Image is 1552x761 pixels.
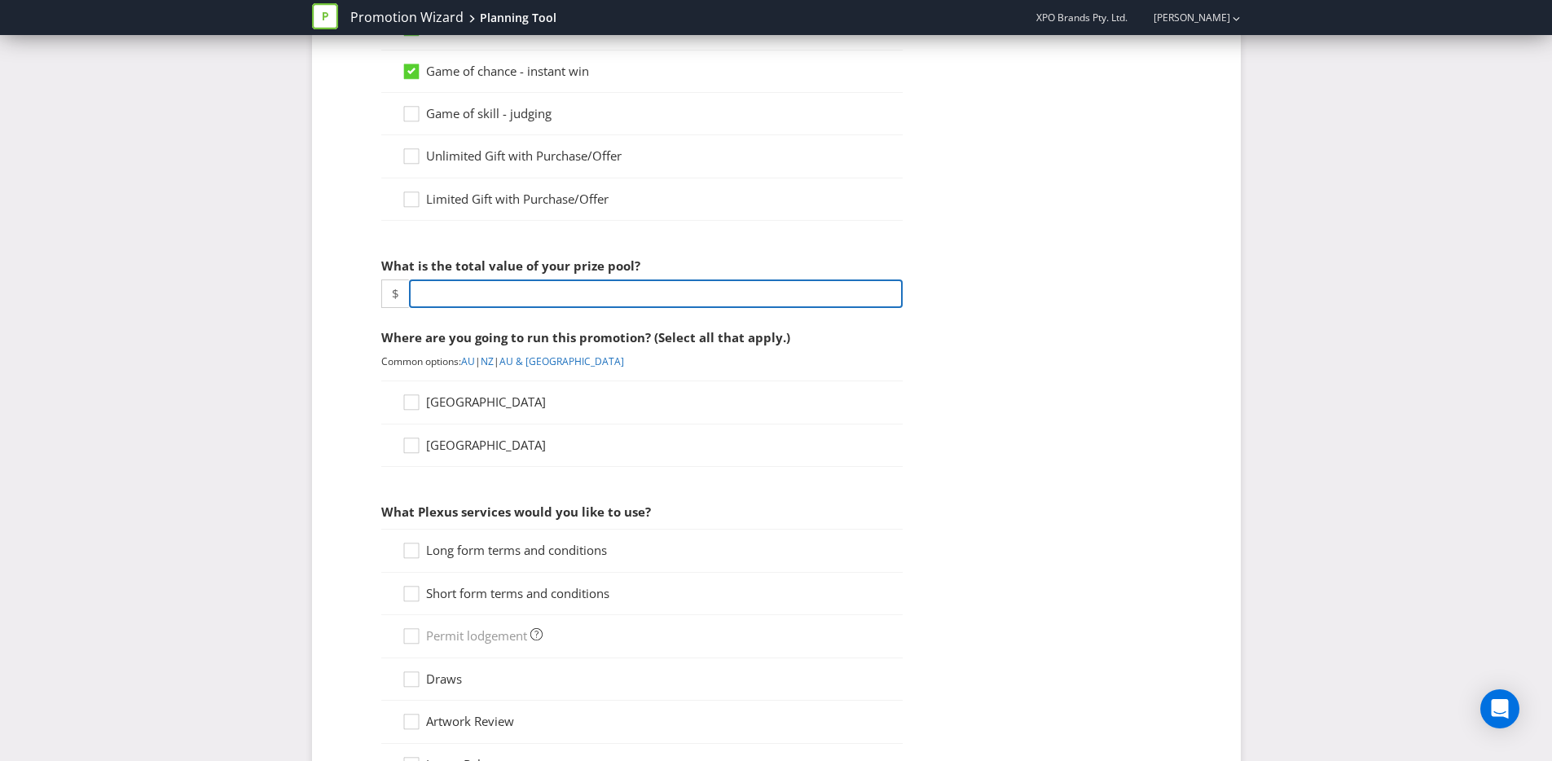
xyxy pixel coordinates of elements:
[426,437,546,453] span: [GEOGRAPHIC_DATA]
[426,147,622,164] span: Unlimited Gift with Purchase/Offer
[480,10,556,26] div: Planning Tool
[381,321,903,354] div: Where are you going to run this promotion? (Select all that apply.)
[426,105,552,121] span: Game of skill - judging
[426,627,527,644] span: Permit lodgement
[494,354,499,368] span: |
[426,191,609,207] span: Limited Gift with Purchase/Offer
[475,354,481,368] span: |
[350,8,464,27] a: Promotion Wizard
[426,63,589,79] span: Game of chance - instant win
[499,354,624,368] a: AU & [GEOGRAPHIC_DATA]
[1480,689,1519,728] div: Open Intercom Messenger
[426,671,462,687] span: Draws
[381,504,651,520] span: What Plexus services would you like to use?
[381,257,640,274] span: What is the total value of your prize pool?
[426,394,546,410] span: [GEOGRAPHIC_DATA]
[1036,11,1128,24] span: XPO Brands Pty. Ltd.
[481,354,494,368] a: NZ
[426,713,514,729] span: Artwork Review
[426,542,607,558] span: Long form terms and conditions
[426,585,609,601] span: Short form terms and conditions
[461,354,475,368] a: AU
[381,354,461,368] span: Common options:
[1137,11,1230,24] a: [PERSON_NAME]
[381,279,409,308] span: $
